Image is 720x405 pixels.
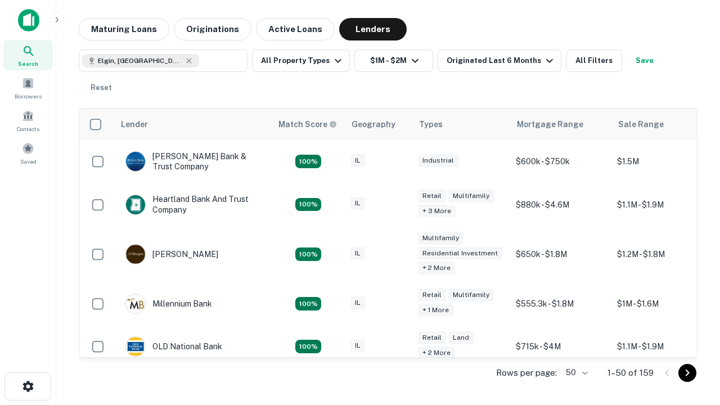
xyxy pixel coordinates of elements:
span: Saved [20,157,37,166]
button: $1M - $2M [354,49,433,72]
div: Multifamily [448,190,494,202]
div: Multifamily [448,289,494,301]
img: picture [126,195,145,214]
td: $1.5M [611,140,713,183]
span: Search [18,59,38,68]
div: + 2 more [418,262,455,274]
td: $600k - $750k [510,140,611,183]
div: Matching Properties: 28, hasApolloMatch: undefined [295,155,321,168]
div: Mortgage Range [517,118,583,131]
td: $1.2M - $1.8M [611,226,713,283]
div: Lender [121,118,148,131]
button: Lenders [339,18,407,40]
td: $555.3k - $1.8M [510,282,611,325]
div: + 1 more [418,304,453,317]
button: Save your search to get updates of matches that match your search criteria. [627,49,663,72]
div: Originated Last 6 Months [447,54,556,67]
td: $1.1M - $1.9M [611,183,713,226]
div: Multifamily [418,232,463,245]
a: Saved [3,138,53,168]
div: Matching Properties: 16, hasApolloMatch: undefined [295,297,321,310]
th: Geography [345,109,412,140]
div: Types [419,118,443,131]
div: + 3 more [418,205,456,218]
div: OLD National Bank [125,336,222,357]
a: Search [3,40,53,70]
span: Contacts [17,124,39,133]
td: $715k - $4M [510,325,611,368]
div: Retail [418,331,446,344]
div: IL [350,247,365,260]
button: Maturing Loans [79,18,169,40]
td: $880k - $4.6M [510,183,611,226]
div: Matching Properties: 23, hasApolloMatch: undefined [295,247,321,261]
img: picture [126,294,145,313]
div: IL [350,197,365,210]
h6: Match Score [278,118,335,130]
button: Go to next page [678,364,696,382]
th: Types [412,109,510,140]
th: Sale Range [611,109,713,140]
td: $1.1M - $1.9M [611,325,713,368]
div: Millennium Bank [125,294,212,314]
p: Rows per page: [496,366,557,380]
div: Capitalize uses an advanced AI algorithm to match your search with the best lender. The match sco... [278,118,337,130]
div: Residential Investment [418,247,502,260]
div: Matching Properties: 20, hasApolloMatch: undefined [295,198,321,211]
button: Reset [83,76,119,99]
div: Retail [418,190,446,202]
span: Elgin, [GEOGRAPHIC_DATA], [GEOGRAPHIC_DATA] [98,56,182,66]
div: Geography [352,118,395,131]
div: Industrial [418,154,458,167]
img: picture [126,245,145,264]
th: Lender [114,109,272,140]
div: + 2 more [418,346,455,359]
th: Mortgage Range [510,109,611,140]
button: Originated Last 6 Months [438,49,561,72]
button: Active Loans [256,18,335,40]
th: Capitalize uses an advanced AI algorithm to match your search with the best lender. The match sco... [272,109,345,140]
div: Heartland Bank And Trust Company [125,194,260,214]
div: IL [350,154,365,167]
div: [PERSON_NAME] Bank & Trust Company [125,151,260,172]
div: Matching Properties: 22, hasApolloMatch: undefined [295,340,321,353]
div: 50 [561,364,589,381]
div: Sale Range [618,118,664,131]
button: All Property Types [252,49,350,72]
div: IL [350,296,365,309]
a: Borrowers [3,73,53,103]
div: Land [448,331,474,344]
span: Borrowers [15,92,42,101]
button: Originations [174,18,251,40]
p: 1–50 of 159 [607,366,654,380]
iframe: Chat Widget [664,315,720,369]
td: $650k - $1.8M [510,226,611,283]
div: IL [350,339,365,352]
button: All Filters [566,49,622,72]
div: [PERSON_NAME] [125,244,218,264]
img: picture [126,337,145,356]
div: Retail [418,289,446,301]
td: $1M - $1.6M [611,282,713,325]
img: picture [126,152,145,171]
a: Contacts [3,105,53,136]
img: capitalize-icon.png [18,9,39,31]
